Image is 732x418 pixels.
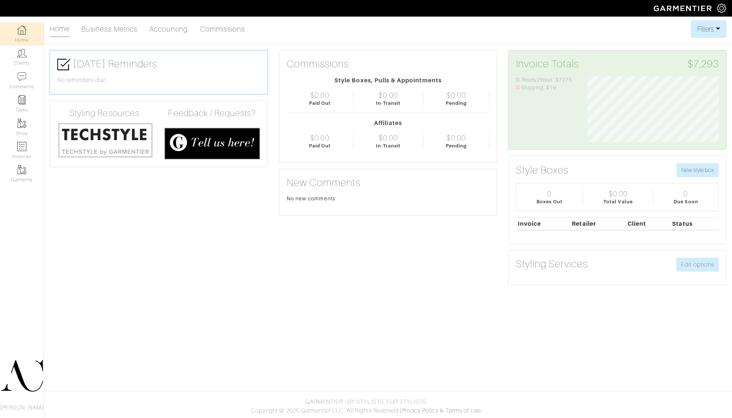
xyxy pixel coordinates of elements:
div: $0.00 [310,91,329,100]
img: dashboard-icon-dbcd8f5a0b271acd01030246c82b418ddd0df26cd7fceb0bd07c9910d44c42f6.png [17,25,26,35]
div: Due Soon [674,198,698,205]
h3: New Comments [287,176,489,189]
li: Shipping: $19 [516,84,576,92]
div: Total Value [603,198,633,205]
img: garmentier-logo-header-white-b43fb05a5012e4ada735d5af1a66efaba907eab6374d6393d1fbf88cb4ef424d.png [650,2,717,15]
button: Filters [691,20,726,38]
img: techstyle-93310999766a10050dc78ceb7f971a75838126fd19372ce40ba20cdf6a89b94b.png [57,122,153,158]
a: Business Metrics [81,22,137,36]
li: Ready2Wear: $7275 [516,76,576,84]
img: garments-icon-b7da505a4dc4fd61783c78ac3ca0ef83fa9d6f193b1c9dc38574b1d14d53ca28.png [17,165,26,174]
span: $7,293 [688,58,719,70]
button: New style box [677,163,719,177]
span: Copyright © 2025 Garmentier LLC. All Rights Reserved. [251,407,400,414]
div: $0.00 [378,91,398,100]
a: Accounting [149,22,188,36]
h3: Style Boxes [516,164,569,176]
h4: Styling Resources: [57,108,153,119]
img: feedback_requests-3821251ac2bd56c73c230f3229a5b25d6eb027adea667894f41107c140538ee0.png [164,128,260,160]
div: Affiliates [287,119,489,128]
th: Client [626,217,670,230]
th: Status [671,217,719,230]
img: orders-icon-0abe47150d42831381b5fb84f609e132dff9fe21cb692f30cb5eec754e2cba89.png [17,142,26,151]
div: Pending [446,142,467,149]
a: Home [50,21,69,37]
div: Style Boxes, Pulls & Appointments [287,76,489,85]
h3: Commissions [287,58,349,70]
div: 0 [547,189,552,198]
img: check-box-icon-36a4915ff3ba2bd8f6e4f29bc755bb66becd62c870f447fc0dd1365fcfddab58.png [57,58,70,71]
h3: Styling Services [516,258,588,270]
a: Commissions [200,22,245,36]
img: clients-icon-6bae9207a08558b7cb47a8932f037763ab4055f8c8b6bfacd5dc20c3e0201464.png [17,49,26,58]
a: Edit options [676,258,719,272]
div: Boxes Out [537,198,562,205]
img: garments-icon-b7da505a4dc4fd61783c78ac3ca0ef83fa9d6f193b1c9dc38574b1d14d53ca28.png [17,119,26,128]
h6: No reminders due [57,77,260,84]
div: In-Transit [376,142,401,149]
div: $0.00 [310,133,329,142]
h3: [DATE] Reminders [57,58,260,71]
th: Retailer [570,217,626,230]
div: $0.00 [446,133,466,142]
img: gear-icon-white-bd11855cb880d31180b6d7d6211b90ccbf57a29d726f0c71d8c61bd08dd39cc2.png [717,4,726,13]
div: Paid Out [309,142,331,149]
div: Pending [446,100,467,107]
img: comment-icon-a0a6a9ef722e966f86d9cbdc48e553b5cf19dbc54f86b18d962a5391bc8f6eb6.png [17,72,26,81]
th: Invoice [516,217,570,230]
div: In-Transit [376,100,401,107]
div: $0.00 [446,91,466,100]
div: Paid Out [309,100,331,107]
h3: Invoice Totals [516,58,719,70]
div: $0.00 [378,133,398,142]
h4: Feedback / Requests? [164,108,260,119]
div: No new comments [287,195,489,202]
img: reminder-icon-8004d30b9f0a5d33ae49ab947aed9ed385cf756f9e5892f1edd6e32f2345188e.png [17,95,26,104]
div: $0.00 [609,189,628,198]
div: 0 [683,189,688,198]
a: Privacy Policy & Terms of Use [402,407,481,414]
